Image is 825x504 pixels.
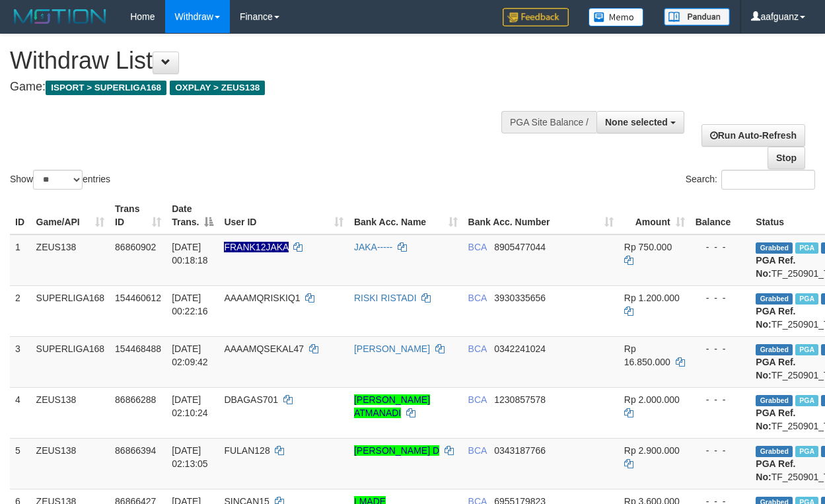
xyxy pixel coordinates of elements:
span: AAAAMQSEKAL47 [224,343,304,354]
span: Grabbed [756,344,793,355]
div: - - - [696,444,746,457]
a: RISKI RISTADI [354,293,417,303]
span: Copy 8905477044 to clipboard [494,242,546,252]
span: Marked by aafnonsreyleab [795,293,818,305]
span: Grabbed [756,395,793,406]
label: Show entries [10,170,110,190]
span: Rp 2.900.000 [624,445,680,456]
span: BCA [468,445,487,456]
div: - - - [696,393,746,406]
span: 86866394 [115,445,156,456]
span: Nama rekening ada tanda titik/strip, harap diedit [224,242,288,252]
span: Marked by aafnonsreyleab [795,344,818,355]
img: panduan.png [664,8,730,26]
a: [PERSON_NAME] D [354,445,439,456]
td: SUPERLIGA168 [31,285,110,336]
td: ZEUS138 [31,438,110,489]
a: JAKA----- [354,242,392,252]
th: Date Trans.: activate to sort column descending [166,197,219,234]
span: Rp 2.000.000 [624,394,680,405]
span: BCA [468,293,487,303]
a: Stop [768,147,805,169]
div: - - - [696,240,746,254]
div: - - - [696,342,746,355]
th: Bank Acc. Number: activate to sort column ascending [463,197,619,234]
th: Balance [690,197,751,234]
a: [PERSON_NAME] [354,343,430,354]
h1: Withdraw List [10,48,537,74]
span: None selected [605,117,668,127]
span: Grabbed [756,293,793,305]
span: 86866288 [115,394,156,405]
a: Run Auto-Refresh [701,124,805,147]
span: FULAN128 [224,445,269,456]
span: [DATE] 00:22:16 [172,293,208,316]
span: Copy 3930335656 to clipboard [494,293,546,303]
span: BCA [468,343,487,354]
span: Grabbed [756,446,793,457]
a: [PERSON_NAME] ATMANADI [354,394,430,418]
span: 154468488 [115,343,161,354]
b: PGA Ref. No: [756,458,795,482]
b: PGA Ref. No: [756,357,795,380]
span: Marked by aafpengsreynich [795,446,818,457]
td: SUPERLIGA168 [31,336,110,387]
b: PGA Ref. No: [756,306,795,330]
span: [DATE] 02:13:05 [172,445,208,469]
div: - - - [696,291,746,305]
img: Button%20Memo.svg [589,8,644,26]
td: 3 [10,336,31,387]
span: AAAAMQRISKIQ1 [224,293,300,303]
span: [DATE] 02:09:42 [172,343,208,367]
span: BCA [468,242,487,252]
span: BCA [468,394,487,405]
b: PGA Ref. No: [756,408,795,431]
span: Marked by aafpengsreynich [795,242,818,254]
span: [DATE] 00:18:18 [172,242,208,266]
span: OXPLAY > ZEUS138 [170,81,265,95]
button: None selected [596,111,684,133]
span: DBAGAS701 [224,394,278,405]
img: MOTION_logo.png [10,7,110,26]
span: 86860902 [115,242,156,252]
th: ID [10,197,31,234]
span: Marked by aafpengsreynich [795,395,818,406]
th: Trans ID: activate to sort column ascending [110,197,166,234]
span: ISPORT > SUPERLIGA168 [46,81,166,95]
label: Search: [686,170,815,190]
th: Bank Acc. Name: activate to sort column ascending [349,197,463,234]
th: User ID: activate to sort column ascending [219,197,349,234]
span: Rp 16.850.000 [624,343,670,367]
span: Copy 1230857578 to clipboard [494,394,546,405]
span: Grabbed [756,242,793,254]
td: 5 [10,438,31,489]
td: 1 [10,234,31,286]
img: Feedback.jpg [503,8,569,26]
span: Rp 1.200.000 [624,293,680,303]
div: PGA Site Balance / [501,111,596,133]
th: Amount: activate to sort column ascending [619,197,690,234]
b: PGA Ref. No: [756,255,795,279]
span: 154460612 [115,293,161,303]
select: Showentries [33,170,83,190]
input: Search: [721,170,815,190]
h4: Game: [10,81,537,94]
td: 4 [10,387,31,438]
td: ZEUS138 [31,234,110,286]
td: 2 [10,285,31,336]
span: Copy 0342241024 to clipboard [494,343,546,354]
th: Game/API: activate to sort column ascending [31,197,110,234]
span: Copy 0343187766 to clipboard [494,445,546,456]
span: [DATE] 02:10:24 [172,394,208,418]
td: ZEUS138 [31,387,110,438]
span: Rp 750.000 [624,242,672,252]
